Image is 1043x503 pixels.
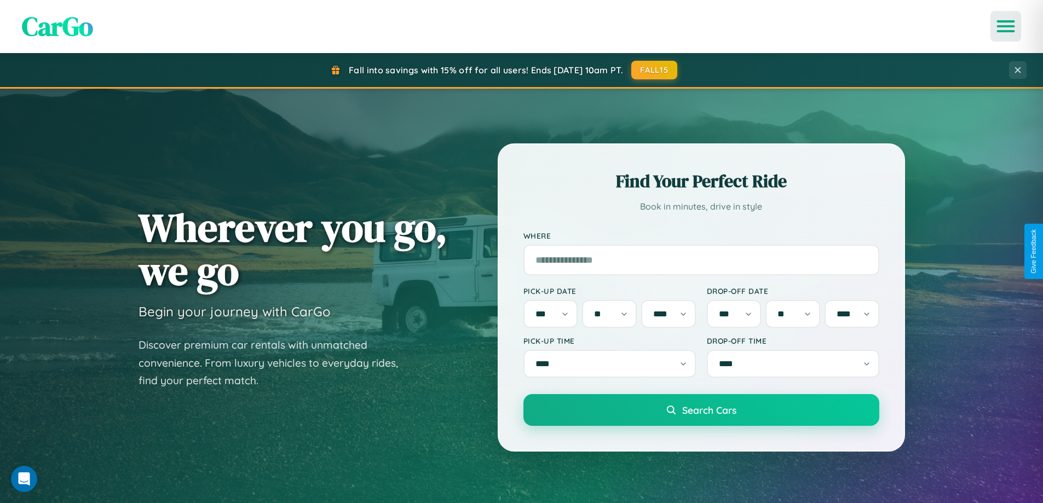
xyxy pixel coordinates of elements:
[523,231,879,240] label: Where
[990,11,1021,42] button: Open menu
[139,336,412,390] p: Discover premium car rentals with unmatched convenience. From luxury vehicles to everyday rides, ...
[523,169,879,193] h2: Find Your Perfect Ride
[139,206,447,292] h1: Wherever you go, we go
[11,466,37,492] iframe: Intercom live chat
[1030,229,1038,274] div: Give Feedback
[631,61,677,79] button: FALL15
[349,65,623,76] span: Fall into savings with 15% off for all users! Ends [DATE] 10am PT.
[707,336,879,345] label: Drop-off Time
[523,199,879,215] p: Book in minutes, drive in style
[523,286,696,296] label: Pick-up Date
[523,394,879,426] button: Search Cars
[707,286,879,296] label: Drop-off Date
[22,8,93,44] span: CarGo
[682,404,736,416] span: Search Cars
[139,303,331,320] h3: Begin your journey with CarGo
[523,336,696,345] label: Pick-up Time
